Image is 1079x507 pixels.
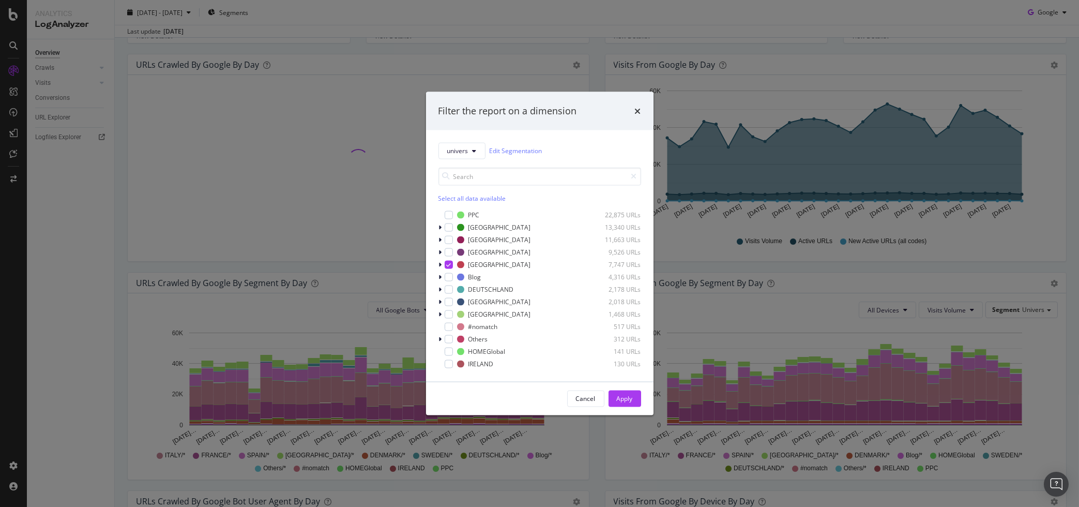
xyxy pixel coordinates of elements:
div: #nomatch [468,322,498,331]
div: times [635,105,641,118]
span: univers [447,146,468,155]
button: Cancel [567,390,604,407]
button: Apply [609,390,641,407]
div: 22,875 URLs [590,211,641,219]
div: HOMEGlobal [468,347,506,356]
div: 11,663 URLs [590,235,641,244]
div: [GEOGRAPHIC_DATA] [468,223,531,232]
div: 1,468 URLs [590,310,641,319]
div: [GEOGRAPHIC_DATA] [468,235,531,244]
div: [GEOGRAPHIC_DATA] [468,260,531,269]
div: 9,526 URLs [590,248,641,257]
input: Search [438,167,641,185]
div: 2,178 URLs [590,285,641,294]
div: 312 URLs [590,335,641,344]
div: modal [426,92,654,415]
div: 2,018 URLs [590,297,641,306]
div: Others [468,335,488,344]
div: Cancel [576,394,596,403]
div: [GEOGRAPHIC_DATA] [468,297,531,306]
div: 141 URLs [590,347,641,356]
div: Blog [468,273,481,281]
div: Apply [617,394,633,403]
div: PPC [468,211,480,219]
div: 13,340 URLs [590,223,641,232]
button: univers [438,142,485,159]
div: 517 URLs [590,322,641,331]
a: Edit Segmentation [490,145,542,156]
div: DEUTSCHLAND [468,285,514,294]
div: IRELAND [468,360,494,368]
div: [GEOGRAPHIC_DATA] [468,248,531,257]
div: 130 URLs [590,360,641,368]
div: Filter the report on a dimension [438,105,577,118]
div: Open Intercom Messenger [1044,472,1069,497]
div: [GEOGRAPHIC_DATA] [468,310,531,319]
div: 7,747 URLs [590,260,641,269]
div: Select all data available [438,193,641,202]
div: 4,316 URLs [590,273,641,281]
